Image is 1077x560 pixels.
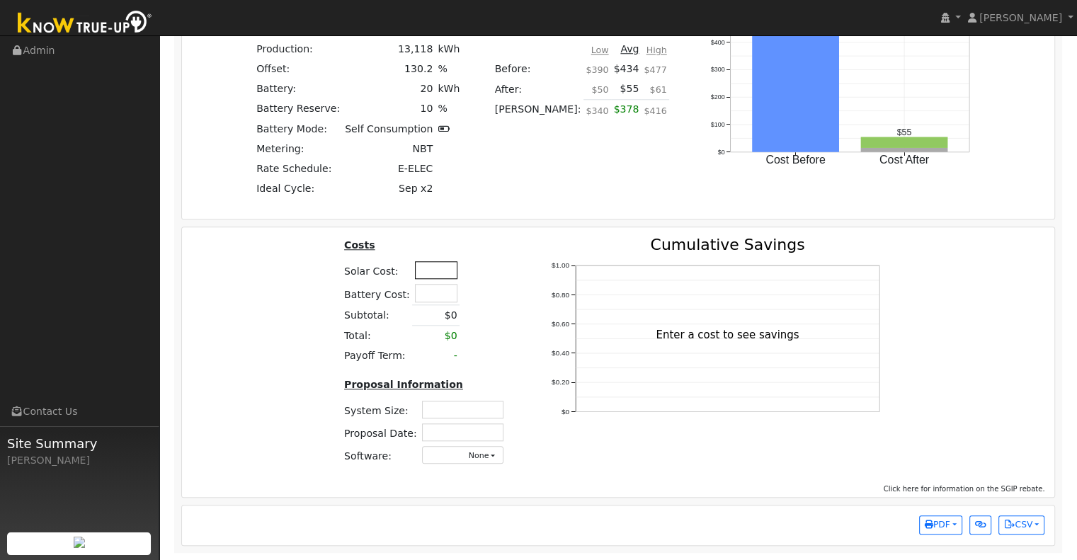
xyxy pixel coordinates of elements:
u: High [646,45,667,55]
td: Software: [342,444,420,467]
span: PDF [925,520,950,530]
td: Proposal Date: [342,421,420,444]
text: $0.80 [552,290,569,298]
td: Production: [254,39,343,59]
text: $0.20 [552,378,569,386]
span: [PERSON_NAME] [979,12,1062,23]
text: Cumulative Savings [651,236,805,253]
td: E-ELEC [343,159,435,178]
text: $200 [711,93,725,100]
button: None [422,446,503,464]
td: $416 [642,99,669,127]
td: Offset: [254,59,343,79]
text: $300 [711,66,725,73]
u: Proposal Information [344,379,463,390]
text: Enter a cost to see savings [656,328,800,341]
td: $0 [412,305,460,326]
text: $0 [562,408,570,416]
span: - [454,350,457,361]
text: $55 [897,127,912,137]
td: System Size: [342,398,420,421]
td: $55 [611,79,642,100]
td: 13,118 [343,39,435,59]
td: $390 [583,59,611,79]
button: PDF [919,515,962,535]
text: $0.60 [552,320,569,328]
div: [PERSON_NAME] [7,453,152,468]
span: Click here for information on the SGIP rebate. [884,485,1045,493]
button: CSV [998,515,1044,535]
text: $0.40 [552,349,569,357]
td: Before: [492,59,583,79]
td: kWh [435,79,462,99]
text: Cost Before [766,153,826,165]
td: Solar Cost: [342,259,413,282]
td: [PERSON_NAME]: [492,99,583,127]
td: kWh [435,39,462,59]
rect: onclick="" [753,33,840,152]
td: $378 [611,99,642,127]
u: Costs [344,239,375,251]
td: $477 [642,59,669,79]
text: $400 [711,38,725,45]
span: Site Summary [7,434,152,453]
td: Subtotal: [342,305,413,326]
td: $50 [583,79,611,100]
td: $61 [642,79,669,100]
td: % [435,99,462,119]
td: Battery Cost: [342,282,413,305]
td: Metering: [254,139,343,159]
td: $434 [611,59,642,79]
text: $100 [711,120,725,127]
td: Payoff Term: [342,345,413,365]
td: % [435,59,462,79]
button: Generate Report Link [969,515,991,535]
td: Self Consumption [343,119,435,139]
text: $0 [718,148,725,155]
img: retrieve [74,537,85,548]
td: 10 [343,99,435,119]
img: Know True-Up [11,8,159,40]
text: Cost After [879,153,930,165]
td: Ideal Cycle: [254,178,343,198]
td: Battery: [254,79,343,99]
u: Low [591,45,609,55]
td: $0 [412,326,460,346]
td: Battery Mode: [254,119,343,139]
span: Sep x2 [399,183,433,194]
rect: onclick="" [861,147,948,152]
u: Avg [620,43,639,55]
td: Total: [342,326,413,346]
td: Rate Schedule: [254,159,343,178]
td: 130.2 [343,59,435,79]
text: $1.00 [552,261,569,269]
td: 20 [343,79,435,99]
td: NBT [343,139,435,159]
td: $340 [583,99,611,127]
td: Battery Reserve: [254,99,343,119]
rect: onclick="" [861,137,948,148]
td: After: [492,79,583,100]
